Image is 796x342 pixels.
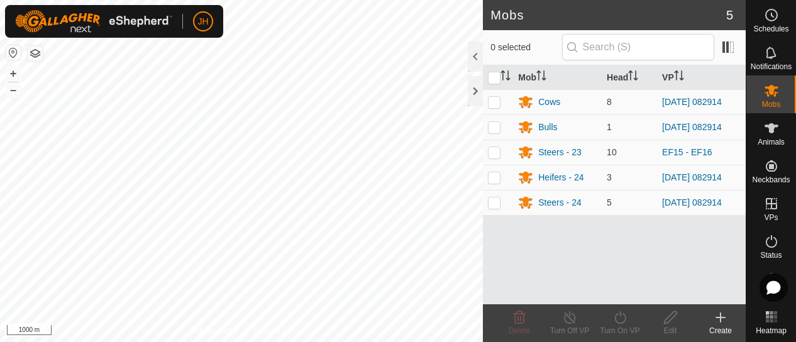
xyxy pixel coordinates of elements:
[28,46,43,61] button: Map Layers
[602,65,657,90] th: Head
[758,138,785,146] span: Animals
[6,66,21,81] button: +
[760,251,782,259] span: Status
[490,41,561,54] span: 0 selected
[509,326,531,335] span: Delete
[674,72,684,82] p-sorticon: Activate to sort
[756,327,787,334] span: Heatmap
[764,214,778,221] span: VPs
[662,197,722,207] a: [DATE] 082914
[752,176,790,184] span: Neckbands
[607,172,612,182] span: 3
[15,10,172,33] img: Gallagher Logo
[607,122,612,132] span: 1
[192,326,239,337] a: Privacy Policy
[662,147,712,157] a: EF15 - EF16
[695,325,746,336] div: Create
[6,45,21,60] button: Reset Map
[538,96,560,109] div: Cows
[662,97,722,107] a: [DATE] 082914
[753,25,788,33] span: Schedules
[628,72,638,82] p-sorticon: Activate to sort
[490,8,726,23] h2: Mobs
[6,82,21,97] button: –
[762,101,780,108] span: Mobs
[538,196,581,209] div: Steers - 24
[645,325,695,336] div: Edit
[513,65,602,90] th: Mob
[197,15,208,28] span: JH
[662,122,722,132] a: [DATE] 082914
[751,63,792,70] span: Notifications
[607,197,612,207] span: 5
[536,72,546,82] p-sorticon: Activate to sort
[607,147,617,157] span: 10
[500,72,511,82] p-sorticon: Activate to sort
[562,34,714,60] input: Search (S)
[538,146,581,159] div: Steers - 23
[595,325,645,336] div: Turn On VP
[254,326,291,337] a: Contact Us
[544,325,595,336] div: Turn Off VP
[726,6,733,25] span: 5
[607,97,612,107] span: 8
[662,172,722,182] a: [DATE] 082914
[538,171,583,184] div: Heifers - 24
[538,121,557,134] div: Bulls
[657,65,746,90] th: VP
